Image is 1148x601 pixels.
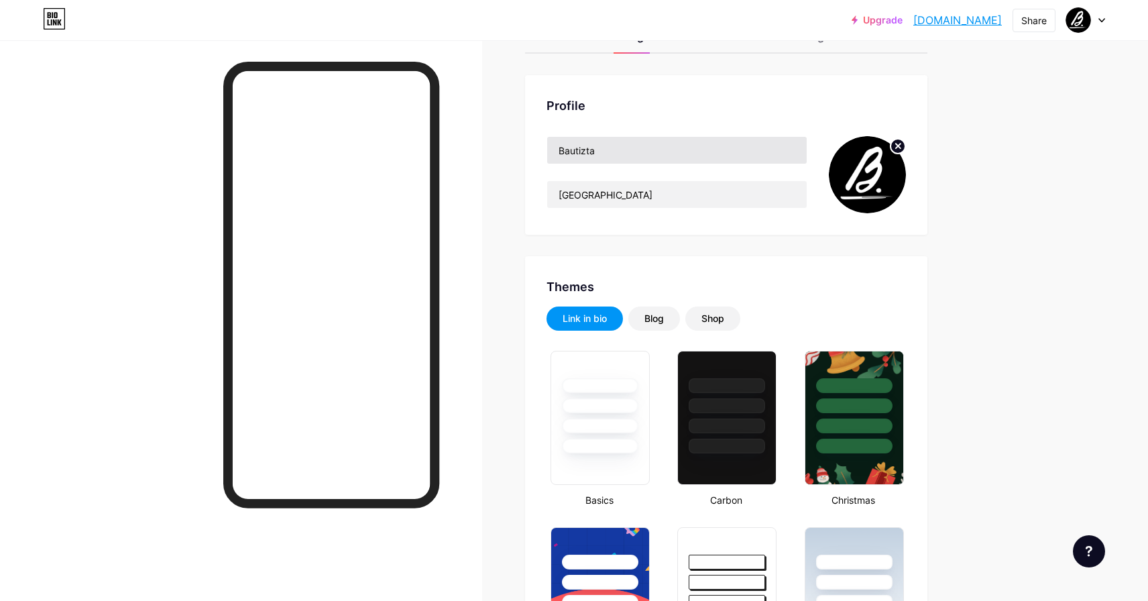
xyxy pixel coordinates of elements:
[829,136,906,213] img: Oscar Gustavo Bautista
[547,181,807,208] input: Bio
[913,12,1002,28] a: [DOMAIN_NAME]
[852,15,903,25] a: Upgrade
[1021,13,1047,28] div: Share
[547,137,807,164] input: Name
[547,493,652,507] div: Basics
[1066,7,1091,33] img: Oscar Gustavo Bautista
[547,97,906,115] div: Profile
[644,312,664,325] div: Blog
[547,278,906,296] div: Themes
[673,493,779,507] div: Carbon
[563,312,607,325] div: Link in bio
[701,312,724,325] div: Shop
[801,493,906,507] div: Christmas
